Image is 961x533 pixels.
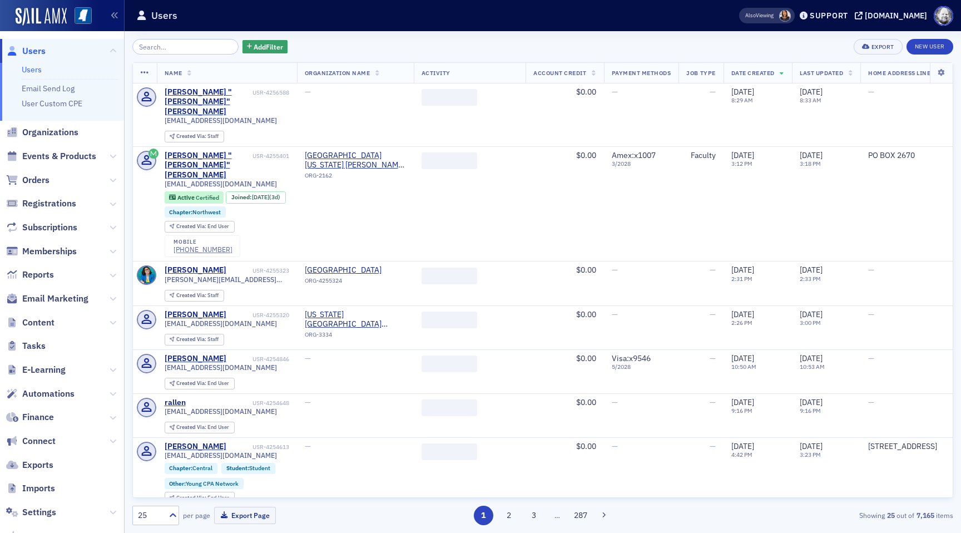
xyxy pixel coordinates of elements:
span: [EMAIL_ADDRESS][DOMAIN_NAME] [165,116,277,125]
div: Active: Active: Certified [165,191,224,204]
span: Exports [22,459,53,471]
a: User Custom CPE [22,98,82,108]
span: — [868,397,874,407]
button: 3 [524,506,544,525]
input: Search… [132,39,239,55]
span: Chapter : [169,464,192,472]
button: 2 [499,506,518,525]
div: Showing out of items [687,510,953,520]
a: New User [906,39,953,55]
a: Users [22,65,42,75]
span: Add Filter [254,42,283,52]
a: Tasks [6,340,46,352]
div: PO BOX 2670 [868,151,937,161]
button: Export [854,39,902,55]
a: [PERSON_NAME] [165,354,226,364]
span: [DATE] [800,397,823,407]
a: [PERSON_NAME] [165,265,226,275]
span: — [868,309,874,319]
span: — [612,397,618,407]
time: 4:42 PM [731,451,752,458]
strong: 7,165 [914,510,936,520]
span: Last Updated [800,69,843,77]
a: Other:Young CPA Network [169,480,239,487]
span: Events & Products [22,150,96,162]
div: USR-4254648 [187,399,289,407]
span: ‌ [422,356,477,372]
a: Email Send Log [22,83,75,93]
div: Staff [176,337,219,343]
a: Users [6,45,46,57]
span: — [868,87,874,97]
span: Finance [22,411,54,423]
span: Users [22,45,46,57]
div: [DOMAIN_NAME] [865,11,927,21]
time: 2:33 PM [800,275,821,283]
span: [DATE] [731,150,754,160]
span: Orders [22,174,49,186]
div: End User [176,495,229,501]
div: USR-4254613 [228,443,289,451]
span: [DATE] [800,441,823,451]
div: ORG-2162 [305,172,406,183]
span: Connect [22,435,56,447]
div: Staff [176,293,219,299]
span: — [305,87,311,97]
a: [PERSON_NAME] "[PERSON_NAME]" [PERSON_NAME] [165,151,251,180]
span: — [710,87,716,97]
a: Memberships [6,245,77,258]
a: Reports [6,269,54,281]
span: Created Via : [176,423,207,431]
span: Payment Methods [612,69,671,77]
time: 2:31 PM [731,275,752,283]
span: [DATE] [731,353,754,363]
span: Mississippi State University (Mississippi State) [305,310,406,329]
span: Created Via : [176,379,207,387]
a: Orders [6,174,49,186]
time: 3:23 PM [800,451,821,458]
div: USR-4255401 [252,152,289,160]
span: [DATE] [800,150,823,160]
span: $0.00 [576,353,596,363]
span: Created Via : [176,132,207,140]
div: USR-4254846 [228,356,289,363]
span: Memberships [22,245,77,258]
a: [PERSON_NAME] [165,442,226,452]
div: (3d) [252,194,280,201]
div: Chapter: [165,463,218,474]
a: Registrations [6,198,76,210]
span: [DATE] [731,87,754,97]
button: AddFilter [242,40,288,54]
time: 9:16 PM [800,407,821,414]
span: — [710,309,716,319]
a: Student:Student [226,465,270,472]
a: SailAMX [16,8,67,26]
h1: Users [151,9,177,22]
span: — [305,353,311,363]
span: $0.00 [576,150,596,160]
label: per page [183,510,210,520]
span: $0.00 [576,397,596,407]
a: Exports [6,459,53,471]
span: West Valley College [305,265,406,275]
div: mobile [174,239,232,245]
a: View Homepage [67,7,92,26]
span: — [305,397,311,407]
span: — [612,441,618,451]
span: Created Via : [176,292,207,299]
time: 8:33 AM [800,96,821,104]
span: — [710,265,716,275]
a: Imports [6,482,55,495]
a: [GEOGRAPHIC_DATA][US_STATE] [PERSON_NAME] School of Accountancy (University) [305,151,406,170]
span: Account Credit [533,69,586,77]
div: End User [176,224,229,230]
div: [PERSON_NAME] [165,310,226,320]
div: Created Via: End User [165,378,235,389]
span: Date Created [731,69,775,77]
span: Subscriptions [22,221,77,234]
div: Created Via: End User [165,221,235,233]
div: Staff [176,134,219,140]
a: Finance [6,411,54,423]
